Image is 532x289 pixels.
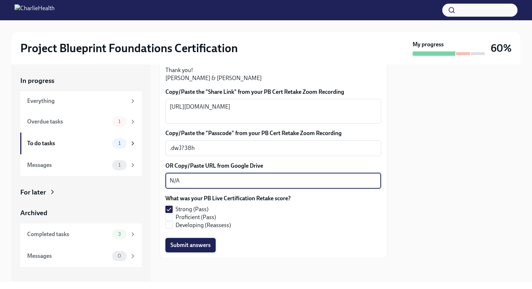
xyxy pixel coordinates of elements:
textarea: N/A [170,176,377,185]
span: 1 [114,141,125,146]
label: OR Copy/Paste URL from Google Drive [165,162,381,170]
p: Thank you! [PERSON_NAME] & [PERSON_NAME] [165,66,381,82]
strong: My progress [413,41,444,49]
img: CharlieHealth [14,4,55,16]
button: Submit answers [165,238,216,252]
span: Developing (Reassess) [176,221,231,229]
a: To do tasks1 [20,133,142,154]
a: Messages1 [20,154,142,176]
span: 0 [113,253,126,259]
div: Messages [27,252,109,260]
span: 3 [114,231,125,237]
span: 1 [114,119,125,124]
label: Copy/Paste the "Share Link" from your PB Cert Retake Zoom Recording [165,88,381,96]
span: Strong (Pass) [176,205,208,213]
div: Overdue tasks [27,118,109,126]
a: Overdue tasks1 [20,111,142,133]
a: Messages0 [20,245,142,267]
textarea: [URL][DOMAIN_NAME] [170,102,377,120]
div: Everything [27,97,127,105]
label: What was your PB Live Certification Retake score? [165,194,291,202]
span: Submit answers [170,242,211,249]
h3: 60% [491,42,512,55]
h2: Project Blueprint Foundations Certification [20,41,238,55]
span: 1 [114,162,125,168]
span: Proficient (Pass) [176,213,216,221]
a: Completed tasks3 [20,223,142,245]
a: For later [20,188,142,197]
a: Everything [20,91,142,111]
div: Messages [27,161,109,169]
textarea: .dwJ?38h [170,144,377,152]
div: To do tasks [27,139,109,147]
div: Completed tasks [27,230,109,238]
label: Copy/Paste the "Passcode" from your PB Cert Retake Zoom Recording [165,129,381,137]
a: Archived [20,208,142,218]
a: In progress [20,76,142,85]
div: For later [20,188,46,197]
